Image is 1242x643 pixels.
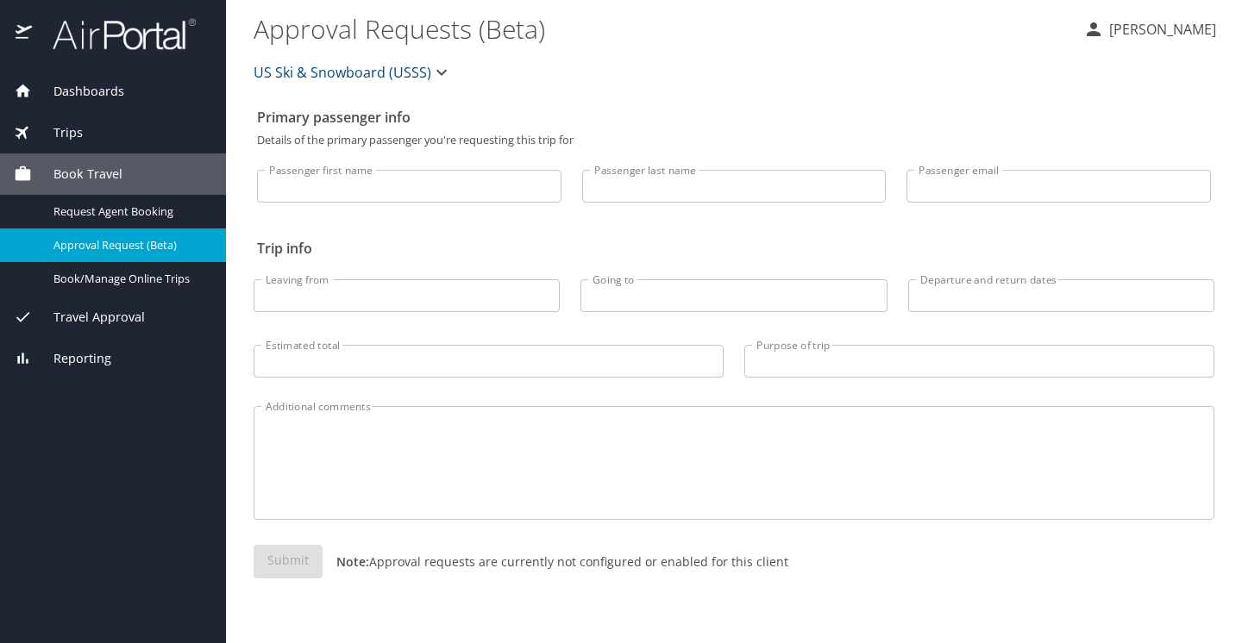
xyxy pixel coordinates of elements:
strong: Note: [336,553,369,570]
p: [PERSON_NAME] [1104,19,1216,40]
span: Reporting [32,349,111,368]
span: Approval Request (Beta) [53,237,205,253]
img: airportal-logo.png [34,17,196,51]
h2: Trip info [257,234,1211,262]
span: Travel Approval [32,308,145,327]
button: [PERSON_NAME] [1076,14,1223,45]
p: Details of the primary passenger you're requesting this trip for [257,134,1211,146]
span: US Ski & Snowboard (USSS) [254,60,431,84]
span: Dashboards [32,82,124,101]
h1: Approval Requests (Beta) [254,2,1069,55]
span: Book/Manage Online Trips [53,271,205,287]
img: icon-airportal.png [16,17,34,51]
span: Request Agent Booking [53,203,205,220]
button: US Ski & Snowboard (USSS) [247,55,459,90]
span: Trips [32,123,83,142]
span: Book Travel [32,165,122,184]
p: Approval requests are currently not configured or enabled for this client [323,552,788,571]
h2: Primary passenger info [257,103,1211,131]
